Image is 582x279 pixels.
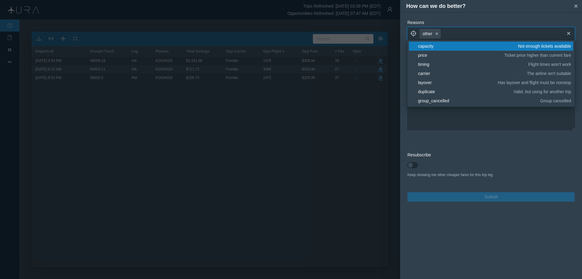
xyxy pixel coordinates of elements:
span: Reasons [407,20,424,25]
span: The airline isn't suitable [527,70,571,77]
span: Resubscribe [407,152,431,157]
div: price [418,52,502,58]
span: Has layover and flight must be nonstop [498,80,571,86]
span: Flight times won't work [528,61,571,67]
div: duplicate [418,89,511,95]
div: carrier [418,70,525,77]
span: Ticket price higher than current fare [504,52,571,58]
div: timing [418,61,526,67]
button: Close [571,2,580,11]
div: layover [418,80,496,86]
span: Valid, but using for another trip [513,89,571,95]
h4: How can we do better? [406,2,571,10]
div: capacity [418,43,516,49]
div: Keep showing me other cheaper fares for this trip leg [407,172,575,178]
span: other [423,31,432,37]
span: Not enough tickets available [518,43,571,49]
span: Group cancelled [540,98,571,104]
div: group_cancelled [418,98,538,104]
span: Submit [484,194,498,200]
button: Submit [407,192,575,202]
